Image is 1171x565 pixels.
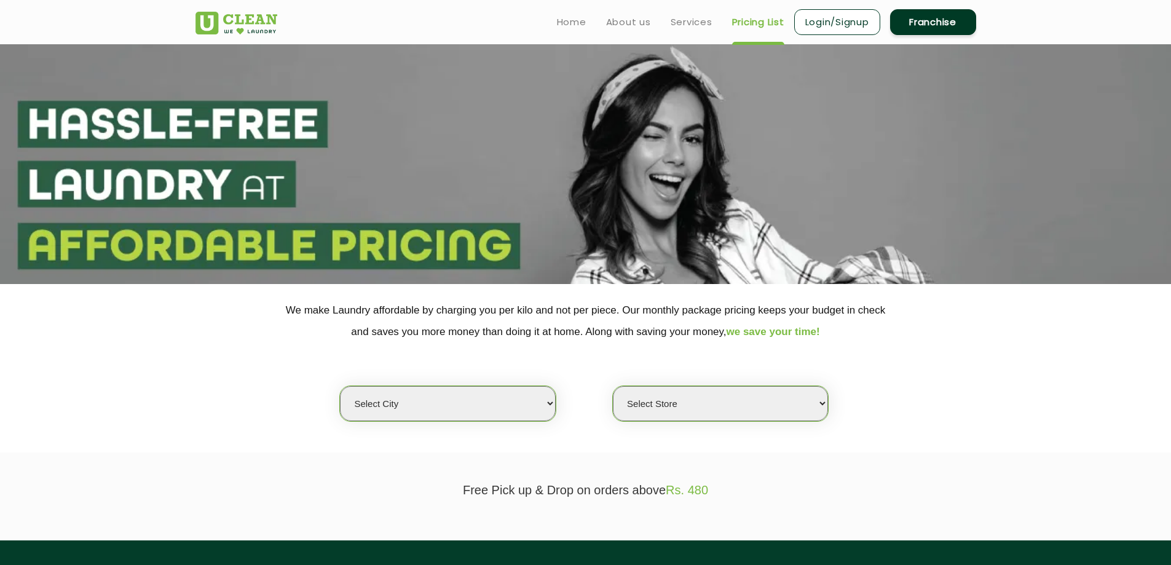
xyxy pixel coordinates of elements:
a: Pricing List [732,15,784,30]
span: Rs. 480 [666,483,708,497]
p: Free Pick up & Drop on orders above [195,483,976,497]
a: Franchise [890,9,976,35]
span: we save your time! [727,326,820,338]
a: Home [557,15,586,30]
a: Services [671,15,712,30]
a: About us [606,15,651,30]
a: Login/Signup [794,9,880,35]
img: UClean Laundry and Dry Cleaning [195,12,277,34]
p: We make Laundry affordable by charging you per kilo and not per piece. Our monthly package pricin... [195,299,976,342]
